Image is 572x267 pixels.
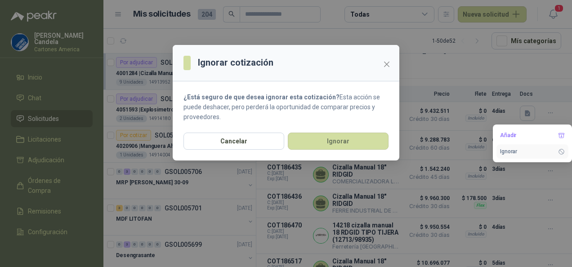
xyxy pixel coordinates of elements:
[183,93,340,101] strong: ¿Está seguro de que desea ignorar esta cotización?
[183,133,284,150] button: Cancelar
[380,57,394,71] button: Close
[383,61,390,68] span: close
[183,92,389,122] p: Esta acción se puede deshacer, pero perderá la oportunidad de comparar precios y proveedores.
[288,133,389,150] button: Ignorar
[198,56,273,70] h3: Ignorar cotización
